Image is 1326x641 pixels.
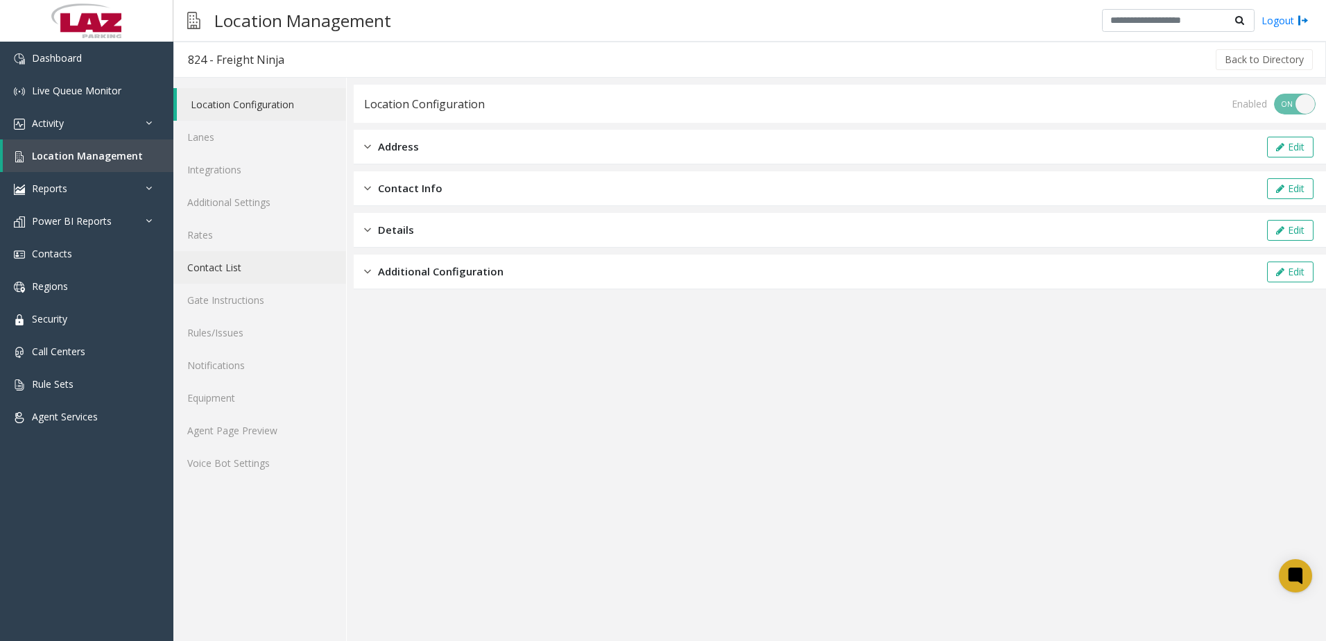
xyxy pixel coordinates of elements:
a: Gate Instructions [173,284,346,316]
span: Contact Info [378,180,442,196]
div: Enabled [1232,96,1267,111]
h3: Location Management [207,3,398,37]
button: Edit [1267,262,1314,282]
a: Rules/Issues [173,316,346,349]
button: Edit [1267,137,1314,157]
img: pageIcon [187,3,200,37]
img: 'icon' [14,86,25,97]
a: Location Management [3,139,173,172]
a: Voice Bot Settings [173,447,346,479]
span: Additional Configuration [378,264,503,280]
a: Rates [173,219,346,251]
span: Live Queue Monitor [32,84,121,97]
a: Integrations [173,153,346,186]
a: Logout [1262,13,1309,28]
img: 'icon' [14,379,25,391]
span: Security [32,312,67,325]
div: 824 - Freight Ninja [188,51,284,69]
img: 'icon' [14,347,25,358]
img: logout [1298,13,1309,28]
a: Equipment [173,382,346,414]
button: Edit [1267,178,1314,199]
a: Contact List [173,251,346,284]
img: 'icon' [14,282,25,293]
span: Address [378,139,419,155]
span: Regions [32,280,68,293]
img: 'icon' [14,216,25,228]
a: Notifications [173,349,346,382]
span: Dashboard [32,51,82,65]
img: closed [364,264,371,280]
img: closed [364,139,371,155]
span: Reports [32,182,67,195]
div: Location Configuration [364,95,485,113]
img: closed [364,222,371,238]
span: Rule Sets [32,377,74,391]
button: Edit [1267,220,1314,241]
img: 'icon' [14,119,25,130]
img: 'icon' [14,53,25,65]
img: 'icon' [14,249,25,260]
span: Activity [32,117,64,130]
img: 'icon' [14,412,25,423]
img: closed [364,180,371,196]
a: Lanes [173,121,346,153]
img: 'icon' [14,314,25,325]
span: Details [378,222,414,238]
img: 'icon' [14,184,25,195]
button: Back to Directory [1216,49,1313,70]
span: Call Centers [32,345,85,358]
span: Location Management [32,149,143,162]
span: Contacts [32,247,72,260]
a: Location Configuration [177,88,346,121]
img: 'icon' [14,151,25,162]
a: Additional Settings [173,186,346,219]
span: Power BI Reports [32,214,112,228]
span: Agent Services [32,410,98,423]
a: Agent Page Preview [173,414,346,447]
